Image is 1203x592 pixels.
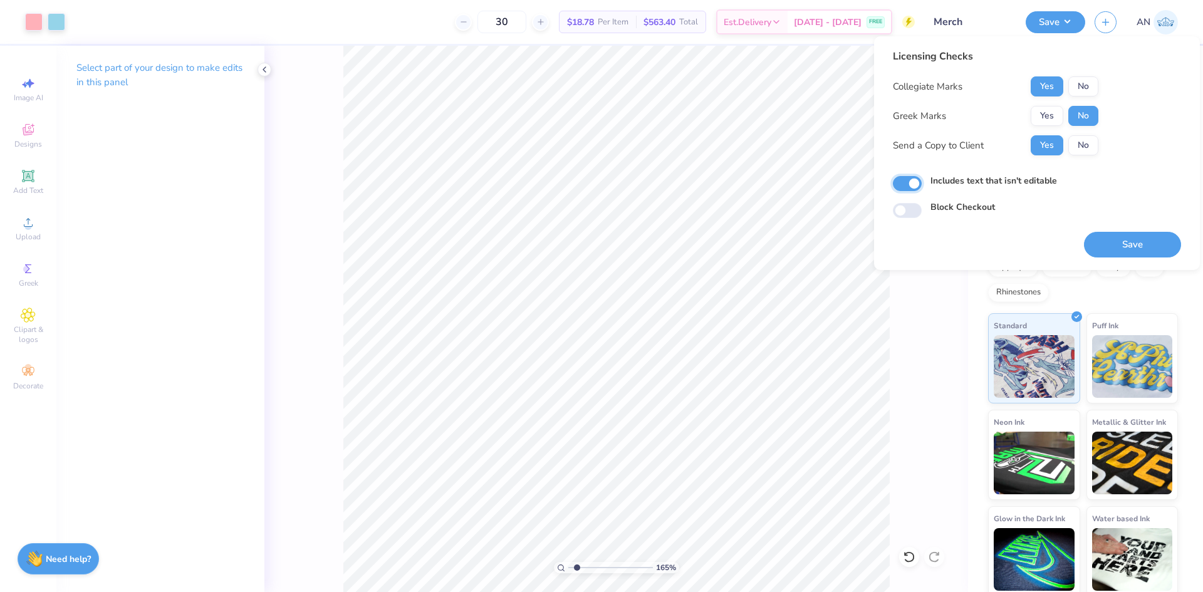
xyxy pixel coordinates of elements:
img: Standard [994,335,1075,398]
button: Yes [1031,106,1063,126]
span: Image AI [14,93,43,103]
img: Metallic & Glitter Ink [1092,432,1173,494]
button: No [1068,135,1098,155]
div: Send a Copy to Client [893,138,984,153]
img: Glow in the Dark Ink [994,528,1075,591]
button: No [1068,106,1098,126]
span: Total [679,16,698,29]
span: Water based Ink [1092,512,1150,525]
span: Designs [14,139,42,149]
span: Greek [19,278,38,288]
button: Yes [1031,135,1063,155]
span: Per Item [598,16,628,29]
span: Standard [994,319,1027,332]
span: [DATE] - [DATE] [794,16,862,29]
img: Neon Ink [994,432,1075,494]
span: Clipart & logos [6,325,50,345]
span: Upload [16,232,41,242]
input: Untitled Design [924,9,1016,34]
button: No [1068,76,1098,96]
span: $563.40 [643,16,675,29]
label: Includes text that isn't editable [930,174,1057,187]
span: FREE [869,18,882,26]
a: AN [1137,10,1178,34]
button: Yes [1031,76,1063,96]
span: Est. Delivery [724,16,771,29]
span: AN [1137,15,1150,29]
div: Rhinestones [988,283,1049,302]
span: Add Text [13,185,43,195]
input: – – [477,11,526,33]
span: Puff Ink [1092,319,1118,332]
strong: Need help? [46,553,91,565]
span: Glow in the Dark Ink [994,512,1065,525]
span: Metallic & Glitter Ink [1092,415,1166,428]
div: Greek Marks [893,109,946,123]
label: Block Checkout [930,200,995,214]
div: Licensing Checks [893,49,1098,64]
span: Decorate [13,381,43,391]
span: $18.78 [567,16,594,29]
div: Collegiate Marks [893,80,962,94]
img: Arlo Noche [1154,10,1178,34]
img: Water based Ink [1092,528,1173,591]
span: 165 % [656,562,676,573]
p: Select part of your design to make edits in this panel [76,61,244,90]
button: Save [1084,232,1181,257]
span: Neon Ink [994,415,1024,428]
button: Save [1026,11,1085,33]
img: Puff Ink [1092,335,1173,398]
